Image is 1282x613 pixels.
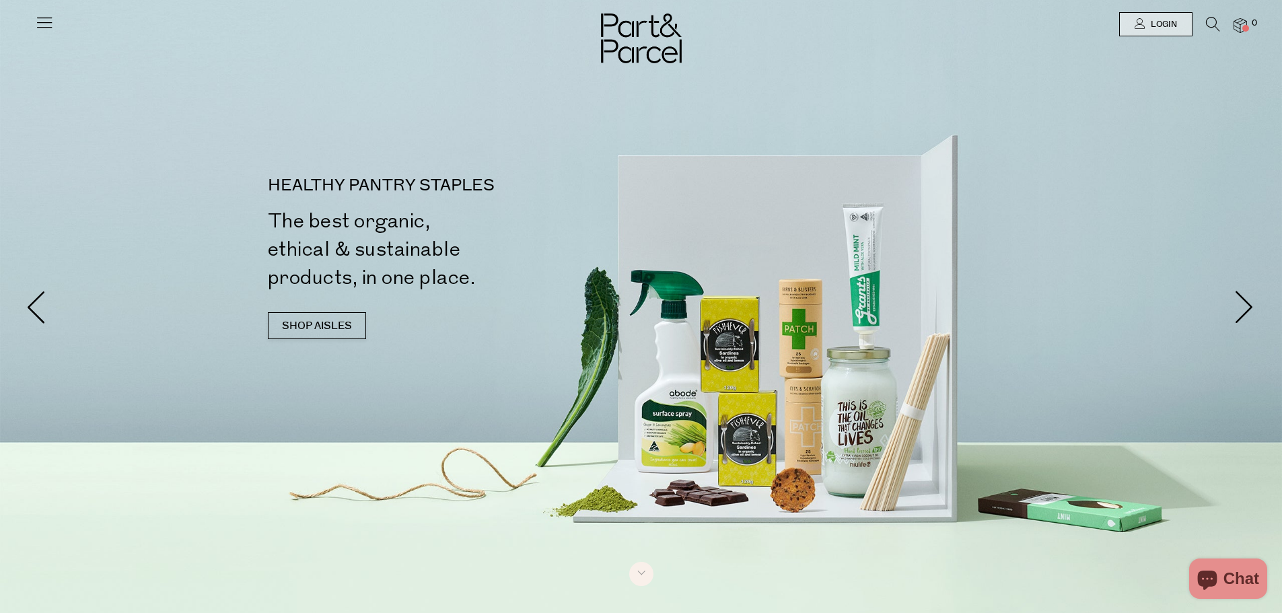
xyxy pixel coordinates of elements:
p: HEALTHY PANTRY STAPLES [268,178,647,194]
span: Login [1147,19,1177,30]
img: Part&Parcel [601,13,682,63]
h2: The best organic, ethical & sustainable products, in one place. [268,207,647,292]
a: SHOP AISLES [268,312,366,339]
a: 0 [1234,18,1247,32]
inbox-online-store-chat: Shopify online store chat [1185,558,1271,602]
span: 0 [1248,17,1260,30]
a: Login [1119,12,1192,36]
